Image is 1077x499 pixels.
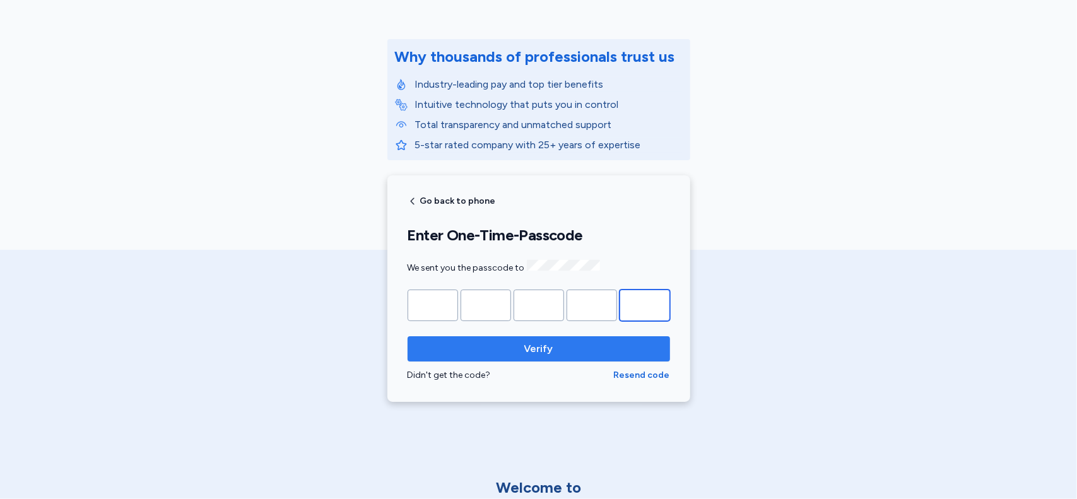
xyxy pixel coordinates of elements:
p: Intuitive technology that puts you in control [415,97,683,112]
span: Verify [524,341,553,356]
input: Please enter OTP character 3 [514,290,564,321]
span: Go back to phone [420,197,496,206]
div: Welcome to [406,478,671,498]
p: Total transparency and unmatched support [415,117,683,132]
input: Please enter OTP character 1 [408,290,458,321]
p: 5-star rated company with 25+ years of expertise [415,138,683,153]
input: Please enter OTP character 4 [567,290,617,321]
input: Please enter OTP character 2 [461,290,511,321]
p: Industry-leading pay and top tier benefits [415,77,683,92]
button: Resend code [614,369,670,382]
span: We sent you the passcode to [408,262,600,273]
input: Please enter OTP character 5 [620,290,670,321]
button: Verify [408,336,670,361]
button: Go back to phone [408,196,496,206]
div: Didn't get the code? [408,369,614,382]
div: Why thousands of professionals trust us [395,47,675,67]
h1: Enter One-Time-Passcode [408,226,670,245]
